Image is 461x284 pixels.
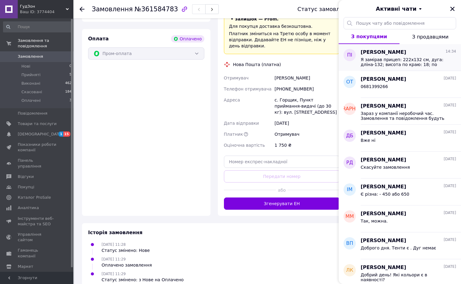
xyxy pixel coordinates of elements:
[339,152,461,179] button: РД[PERSON_NAME][DATE]Скасуйте замовлення
[232,61,283,68] div: Нова Пошта (платна)
[345,213,354,220] span: ММ
[361,157,406,164] span: [PERSON_NAME]
[65,89,72,95] span: 184
[18,216,57,227] span: Інструменти веб-майстра та SEO
[224,156,340,168] input: Номер експрес-накладної
[18,232,57,243] span: Управління сайтом
[171,35,204,42] div: Оплачено
[361,245,436,250] span: Доброго дня. Тенти є . Дуг немає
[444,237,456,242] span: [DATE]
[18,38,73,49] span: Замовлення та повідомлення
[235,17,279,21] span: залишок — Prom.
[102,247,150,253] div: Статус змінено: Нове
[346,240,353,247] span: ВП
[346,132,353,139] span: ДБ
[339,98,461,125] button: [DEMOGRAPHIC_DATA][PERSON_NAME][DATE]Зараз у компанії неробочий час. Замовлення та повідомлення б...
[273,118,341,129] div: [DATE]
[444,130,456,135] span: [DATE]
[346,267,353,274] span: ЛК
[339,205,461,232] button: ММ[PERSON_NAME][DATE]Так, можна.
[18,111,47,116] span: Повідомлення
[18,195,51,200] span: Каталог ProSale
[20,9,73,15] div: Ваш ID: 3774404
[18,248,57,259] span: Гаманець компанії
[339,232,461,259] button: ВП[PERSON_NAME][DATE]Доброго дня. Тенти є . Дуг немає
[361,264,406,271] span: [PERSON_NAME]
[65,81,72,86] span: 462
[346,159,353,166] span: РД
[18,158,57,169] span: Панель управління
[361,103,406,110] span: [PERSON_NAME]
[273,72,341,83] div: [PERSON_NAME]
[361,84,388,89] span: 0681399266
[21,89,42,95] span: Скасовані
[3,21,72,32] input: Пошук
[339,71,461,98] button: ОТ[PERSON_NAME][DATE]0681399266
[444,210,456,216] span: [DATE]
[102,277,184,283] div: Статус змінено: з Нове на Оплачено
[444,264,456,269] span: [DATE]
[444,103,456,108] span: [DATE]
[444,76,456,81] span: [DATE]
[18,54,43,59] span: Замовлення
[339,125,461,152] button: ДБ[PERSON_NAME][DATE]Вже ні
[361,130,406,137] span: [PERSON_NAME]
[346,79,353,86] span: ОТ
[21,72,40,78] span: Прийняті
[229,31,335,49] div: Платник зміниться на Третю особу в момент відправки. Додавайте ЕН не пізніше, ніж у день відправки.
[18,131,63,137] span: [DEMOGRAPHIC_DATA]
[361,237,406,244] span: [PERSON_NAME]
[224,87,272,91] span: Телефон отримувача
[69,98,72,103] span: 3
[339,29,400,44] button: З покупцями
[273,94,341,118] div: с. Горщик, Пункт приймання-видачі (до 30 кг): вул. [STREET_ADDRESS]
[224,197,340,210] button: Згенерувати ЕН
[80,6,84,12] div: Повернутися назад
[21,64,30,69] span: Нові
[58,131,63,137] span: 1
[361,57,448,67] span: Я замірав прицеп: 222х132 см, дуга: дліна-132; висота по краю: 18; по середині: 33.5.
[361,192,409,197] span: Є різна: - 450 або 650
[224,132,243,137] span: Платник
[412,34,448,40] span: З продавцями
[273,83,341,94] div: [PHONE_NUMBER]
[273,129,341,140] div: Отримувач
[21,81,40,86] span: Виконані
[273,140,341,151] div: 1 750 ₴
[361,138,375,143] span: Вже ні
[224,121,259,126] span: Дата відправки
[449,5,456,13] button: Закрити
[361,272,448,282] span: Добрий день! Які кольори є в наявності?
[224,98,240,102] span: Адреса
[102,242,126,247] span: [DATE] 11:28
[18,205,39,211] span: Аналітика
[322,105,377,112] span: [DEMOGRAPHIC_DATA]
[102,272,126,276] span: [DATE] 11:29
[444,183,456,189] span: [DATE]
[18,121,57,127] span: Товари та послуги
[361,210,406,217] span: [PERSON_NAME]
[69,72,72,78] span: 5
[18,264,33,269] span: Маркет
[88,36,109,42] span: Оплата
[229,23,335,29] div: Для покупця доставка безкоштовна.
[339,179,461,205] button: ІМ[PERSON_NAME][DATE]Є різна: - 450 або 650
[92,6,133,13] span: Замовлення
[69,64,72,69] span: 0
[445,49,456,54] span: 14:34
[400,29,461,44] button: З продавцями
[63,131,70,137] span: 15
[351,34,387,39] span: З покупцями
[361,76,406,83] span: [PERSON_NAME]
[361,111,448,121] span: Зараз у компанії неробочий час. Замовлення та повідомлення будуть оброблені з 09:00 найближчого р...
[339,44,461,71] button: ПІ[PERSON_NAME]14:34Я замірав прицеп: 222х132 см, дуга: дліна-132; висота по краю: 18; по середин...
[276,187,288,193] span: або
[376,5,416,13] span: Активні чати
[21,98,41,103] span: Оплачені
[347,186,353,193] span: ІМ
[102,257,126,261] span: [DATE] 11:29
[344,17,456,29] input: Пошук чату або повідомлення
[18,184,34,190] span: Покупці
[18,142,57,153] span: Показники роботи компанії
[88,230,143,235] span: Історія замовлення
